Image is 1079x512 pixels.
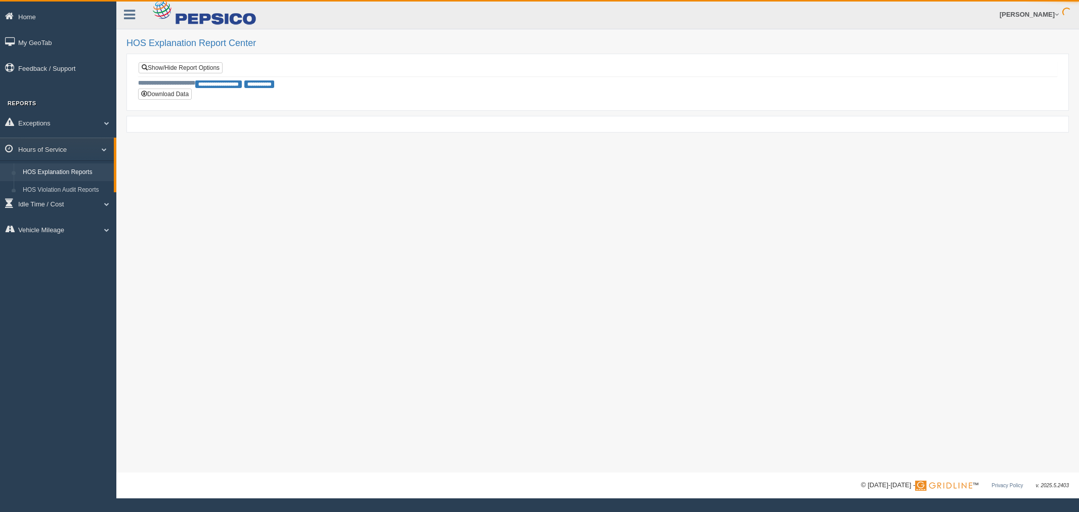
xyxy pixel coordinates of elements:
[138,89,192,100] button: Download Data
[861,480,1069,491] div: © [DATE]-[DATE] - ™
[915,481,972,491] img: Gridline
[18,163,114,182] a: HOS Explanation Reports
[18,181,114,199] a: HOS Violation Audit Reports
[139,62,223,73] a: Show/Hide Report Options
[1036,483,1069,488] span: v. 2025.5.2403
[991,483,1023,488] a: Privacy Policy
[126,38,1069,49] h2: HOS Explanation Report Center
